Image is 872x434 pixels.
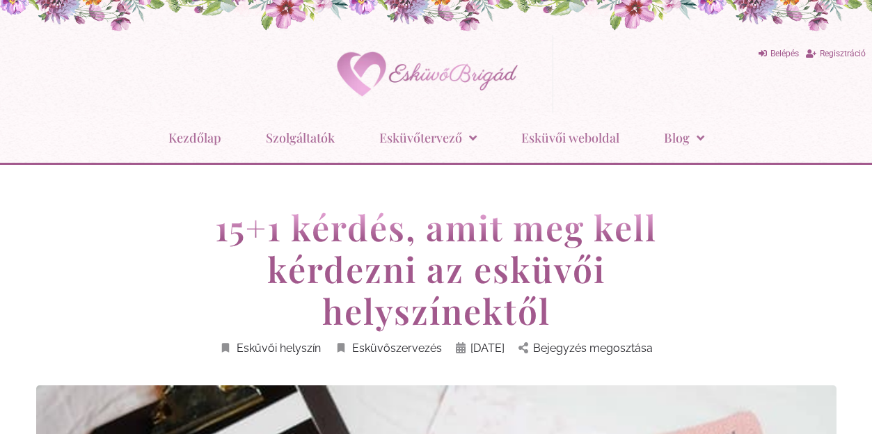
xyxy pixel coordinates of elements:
a: Esküvői helyszín [219,339,321,357]
a: Belépés [759,45,799,63]
a: Blog [664,120,704,156]
a: Kezdőlap [168,120,221,156]
a: Bejegyzés megosztása [518,339,653,357]
span: [DATE] [470,339,505,357]
nav: Menu [7,120,865,156]
a: Szolgáltatók [266,120,335,156]
a: Esküvőszervezés [335,339,442,357]
h1: 15+1 kérdés, amit meg kell kérdezni az esküvői helyszínektől [172,207,701,332]
a: Esküvői weboldal [521,120,619,156]
a: Esküvőtervező [379,120,477,156]
a: Regisztráció [806,45,866,63]
span: Regisztráció [820,49,866,58]
span: Belépés [770,49,799,58]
